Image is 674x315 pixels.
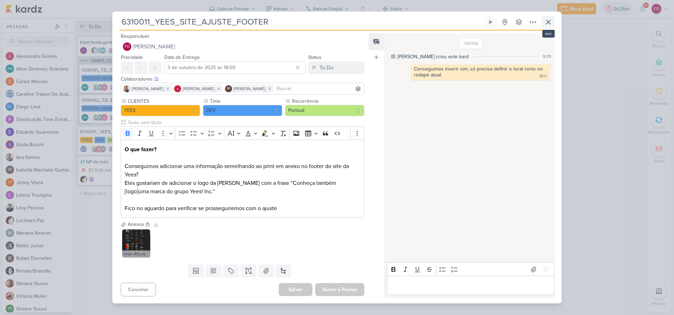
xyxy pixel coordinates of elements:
button: DEV [203,105,282,116]
div: [PERSON_NAME] criou este kard [397,53,469,60]
div: 18:17 [539,74,547,79]
label: Recorrência [291,98,364,105]
span: [PERSON_NAME] [183,86,214,92]
strong: O que fazer? [125,146,157,153]
button: FO [PERSON_NAME] [121,40,364,53]
label: Data de Entrega [164,54,199,60]
div: Editor toolbar [387,262,555,276]
p: Conseguimos adicionar uma informação semelhando ao print em anexo no footer do site da Yees? Eles... [125,145,361,213]
div: image (40).png [122,250,150,257]
button: Cancelar [121,283,156,296]
div: Ligar relógio [488,19,494,25]
img: Iara Santos [123,85,130,92]
p: IM [227,87,230,91]
div: Fabio Oliveira [123,42,131,51]
div: Isabella Machado Guimarães [225,85,232,92]
div: 9:20 [543,53,551,60]
input: Select a date [164,61,305,74]
label: Time [209,98,282,105]
label: Prioridade [121,54,143,60]
span: [PERSON_NAME] [233,86,265,92]
input: Kard Sem Título [119,16,483,28]
span: [PERSON_NAME] [132,86,164,92]
label: CLIENTES [127,98,200,105]
div: Editor editing area: main [387,276,555,295]
div: Editor toolbar [121,126,364,140]
img: Alessandra Gomes [174,85,181,92]
span: [PERSON_NAME] [133,42,175,51]
img: h7nm4pga2K6BkRYSm4nKCGgtKyWK83f59djOUuFi.jpg [122,229,150,257]
label: Status [308,54,322,60]
p: FO [125,45,130,49]
div: Anexos (1) [128,221,150,228]
div: esc [542,30,555,38]
label: Responsável [121,33,149,39]
div: Colaboradores [121,75,364,83]
input: Buscar [275,85,363,93]
div: Conseguimos inserir sim, só precisa definir o local certo no rodapé atual. [414,66,544,78]
div: Editor editing area: main [121,140,364,218]
button: To Do [308,61,364,74]
div: To Do [319,63,333,72]
button: Pontual [285,105,364,116]
button: YEES [121,105,200,116]
input: Texto sem título [126,119,364,126]
span: uma marca do grupo Yees! Inc. [138,188,213,195]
